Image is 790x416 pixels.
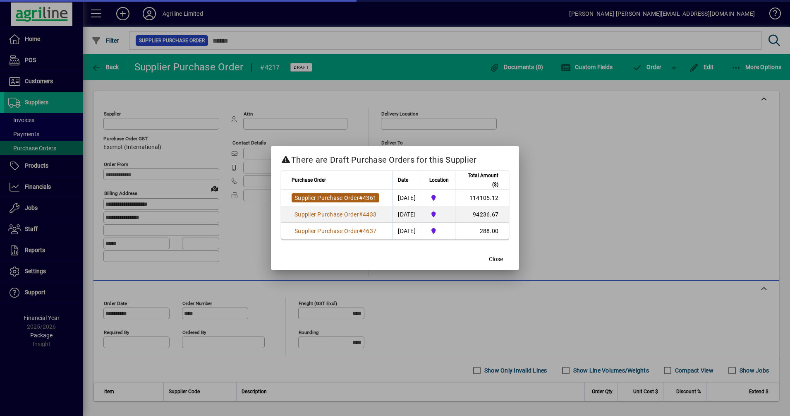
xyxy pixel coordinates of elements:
span: # [359,211,363,218]
td: 114105.12 [455,190,509,206]
span: Supplier Purchase Order [294,195,359,201]
span: 4433 [363,211,376,218]
span: Gore [428,193,450,202]
span: Supplier Purchase Order [294,228,359,234]
span: # [359,195,363,201]
h2: There are Draft Purchase Orders for this Supplier [271,146,519,170]
span: 4361 [363,195,376,201]
td: [DATE] [393,223,423,239]
span: Close [489,255,503,264]
td: [DATE] [393,190,423,206]
button: Close [483,252,509,267]
span: Total Amount ($) [460,171,498,189]
a: Supplier Purchase Order#4433 [292,210,379,219]
span: Gore [428,210,450,219]
span: 4637 [363,228,376,234]
td: [DATE] [393,206,423,223]
td: 288.00 [455,223,509,239]
a: Supplier Purchase Order#4361 [292,193,379,202]
span: Location [429,176,449,185]
span: Supplier Purchase Order [294,211,359,218]
span: Date [398,176,408,185]
td: 94236.67 [455,206,509,223]
span: # [359,228,363,234]
a: Supplier Purchase Order#4637 [292,226,379,236]
span: Purchase Order [292,176,326,185]
span: Gore [428,226,450,236]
